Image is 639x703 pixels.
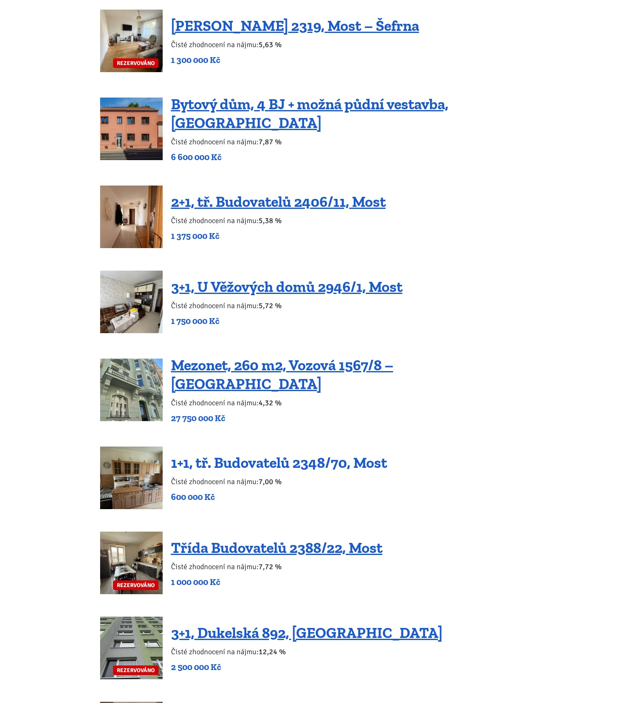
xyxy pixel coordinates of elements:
[259,216,282,225] b: 5,38 %
[259,301,282,310] b: 5,72 %
[171,412,539,424] p: 27 750 000 Kč
[171,17,419,35] a: [PERSON_NAME] 2319, Most – Šefrna
[171,151,539,163] p: 6 600 000 Kč
[259,477,282,486] b: 7,00 %
[171,356,393,393] a: Mezonet, 260 m2, Vozová 1567/8 – [GEOGRAPHIC_DATA]
[100,617,163,679] a: REZERVOVÁNO
[259,137,282,146] b: 7,87 %
[171,136,539,148] p: Čisté zhodnocení na nájmu:
[171,454,387,472] a: 1+1, tř. Budovatelů 2348/70, Most
[171,278,403,296] a: 3+1, U Věžových domů 2946/1, Most
[171,315,403,327] p: 1 750 000 Kč
[171,193,386,211] a: 2+1, tř. Budovatelů 2406/11, Most
[171,539,382,557] a: Třída Budovatelů 2388/22, Most
[259,40,282,49] b: 5,63 %
[171,491,387,503] p: 600 000 Kč
[171,476,387,487] p: Čisté zhodnocení na nájmu:
[171,300,403,311] p: Čisté zhodnocení na nájmu:
[113,665,158,675] span: REZERVOVÁNO
[171,661,443,673] p: 2 500 000 Kč
[171,646,443,658] p: Čisté zhodnocení na nájmu:
[171,39,419,50] p: Čisté zhodnocení na nájmu:
[100,532,163,594] a: REZERVOVÁNO
[171,95,448,132] a: Bytový dům, 4 BJ + možná půdní vestavba, [GEOGRAPHIC_DATA]
[259,398,282,407] b: 4,32 %
[171,215,386,226] p: Čisté zhodnocení na nájmu:
[171,54,419,66] p: 1 300 000 Kč
[113,58,158,68] span: REZERVOVÁNO
[171,624,443,642] a: 3+1, Dukelská 892, [GEOGRAPHIC_DATA]
[259,562,282,571] b: 7,72 %
[171,230,386,242] p: 1 375 000 Kč
[171,397,539,409] p: Čisté zhodnocení na nájmu:
[171,576,382,588] p: 1 000 000 Kč
[171,561,382,572] p: Čisté zhodnocení na nájmu:
[113,580,158,590] span: REZERVOVÁNO
[100,10,163,72] a: REZERVOVÁNO
[259,647,286,656] b: 12,24 %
